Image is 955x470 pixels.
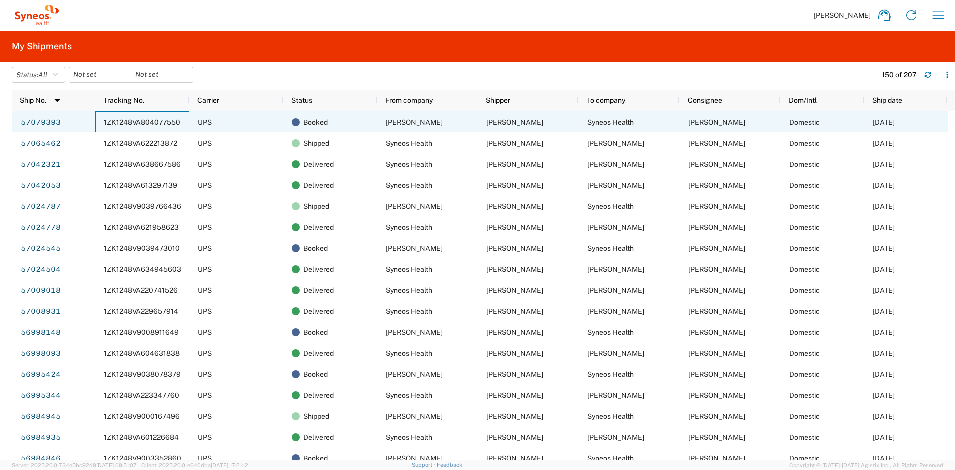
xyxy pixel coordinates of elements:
[789,461,943,470] span: Copyright © [DATE]-[DATE] Agistix Inc., All Rights Reserved
[20,325,61,341] a: 56998148
[789,223,820,231] span: Domestic
[386,454,443,462] span: Amy Medina
[486,139,543,147] span: Ayman Abboud
[873,433,895,441] span: 09/30/2025
[104,118,180,126] span: 1ZK1248VA804077550
[198,307,212,315] span: UPS
[38,71,47,79] span: All
[412,462,437,468] a: Support
[789,265,820,273] span: Domestic
[789,181,820,189] span: Domestic
[587,286,644,294] span: Justin Cooper
[20,388,61,404] a: 56995344
[386,160,432,168] span: Syneos Health
[688,244,745,252] span: Ayman Abboud
[96,462,137,468] span: [DATE] 09:51:07
[587,307,644,315] span: Stephen Nelson
[303,385,334,406] span: Delivered
[198,391,212,399] span: UPS
[386,244,443,252] span: Phillip Brady
[386,433,432,441] span: Syneos Health
[385,96,433,104] span: From company
[104,202,181,210] span: 1ZK1248V9039766436
[198,139,212,147] span: UPS
[20,241,61,257] a: 57024545
[587,412,634,420] span: Syneos Health
[198,244,212,252] span: UPS
[688,181,745,189] span: Marie Grace
[303,196,329,217] span: Shipped
[386,328,443,336] span: Richa Patel
[587,454,634,462] span: Syneos Health
[386,307,432,315] span: Syneos Health
[303,448,328,469] span: Booked
[386,370,443,378] span: Phil Bidwell
[12,67,65,83] button: Status:All
[814,11,871,20] span: [PERSON_NAME]
[587,139,644,147] span: Sabrina Anand
[386,181,432,189] span: Syneos Health
[104,244,180,252] span: 1ZK1248V9039473010
[486,286,543,294] span: Ayman Abboud
[873,202,895,210] span: 10/03/2025
[873,118,895,126] span: 10/09/2025
[688,412,745,420] span: Ayman Abboud
[587,370,634,378] span: Syneos Health
[587,244,634,252] span: Syneos Health
[303,364,328,385] span: Booked
[688,160,745,168] span: Sara Yackoski
[486,223,543,231] span: Ayman Abboud
[291,96,312,104] span: Status
[141,462,248,468] span: Client: 2025.20.0-e640dba
[486,160,543,168] span: Ayman Abboud
[104,139,177,147] span: 1ZK1248VA622213872
[688,286,745,294] span: Justin Cooper
[873,370,895,378] span: 10/01/2025
[104,454,181,462] span: 1ZK1248V9003352860
[486,118,543,126] span: Stephen Nelson
[486,244,543,252] span: Phillip Brady
[873,181,895,189] span: 10/07/2025
[789,139,820,147] span: Domestic
[198,202,212,210] span: UPS
[198,370,212,378] span: UPS
[386,223,432,231] span: Syneos Health
[386,412,443,420] span: Ashley Russell
[873,139,895,147] span: 10/08/2025
[20,346,61,362] a: 56998093
[386,265,432,273] span: Syneos Health
[303,154,334,175] span: Delivered
[873,391,895,399] span: 10/01/2025
[198,181,212,189] span: UPS
[873,286,895,294] span: 10/02/2025
[20,115,61,131] a: 57079393
[486,265,543,273] span: Ayman Abboud
[104,391,179,399] span: 1ZK1248VA223347760
[12,40,72,52] h2: My Shipments
[303,322,328,343] span: Booked
[386,202,443,210] span: Penni Dolton
[688,349,745,357] span: Richa Patel
[587,160,644,168] span: Sara Yackoski
[20,199,61,215] a: 57024787
[104,349,180,357] span: 1ZK1248VA604631838
[587,328,634,336] span: Syneos Health
[486,391,543,399] span: Ayman Abboud
[486,202,543,210] span: Penni Dolton
[789,328,820,336] span: Domestic
[688,433,745,441] span: Ashley Russell
[486,96,510,104] span: Shipper
[587,223,644,231] span: Penni Dolton
[789,454,820,462] span: Domestic
[789,202,820,210] span: Domestic
[20,304,61,320] a: 57008931
[198,454,212,462] span: UPS
[688,118,745,126] span: Ayman Abboud
[303,427,334,448] span: Delivered
[789,244,820,252] span: Domestic
[789,307,820,315] span: Domestic
[131,67,193,82] input: Not set
[486,454,543,462] span: Amy Medina
[587,181,644,189] span: Marie Grace
[873,328,895,336] span: 10/01/2025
